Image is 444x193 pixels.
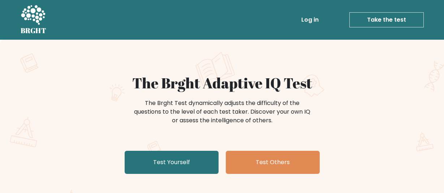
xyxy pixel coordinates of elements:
[226,151,320,174] a: Test Others
[46,74,398,92] h1: The Brght Adaptive IQ Test
[125,151,219,174] a: Test Yourself
[349,12,424,27] a: Take the test
[21,26,47,35] h5: BRGHT
[298,13,322,27] a: Log in
[132,99,312,125] div: The Brght Test dynamically adjusts the difficulty of the questions to the level of each test take...
[21,3,47,37] a: BRGHT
